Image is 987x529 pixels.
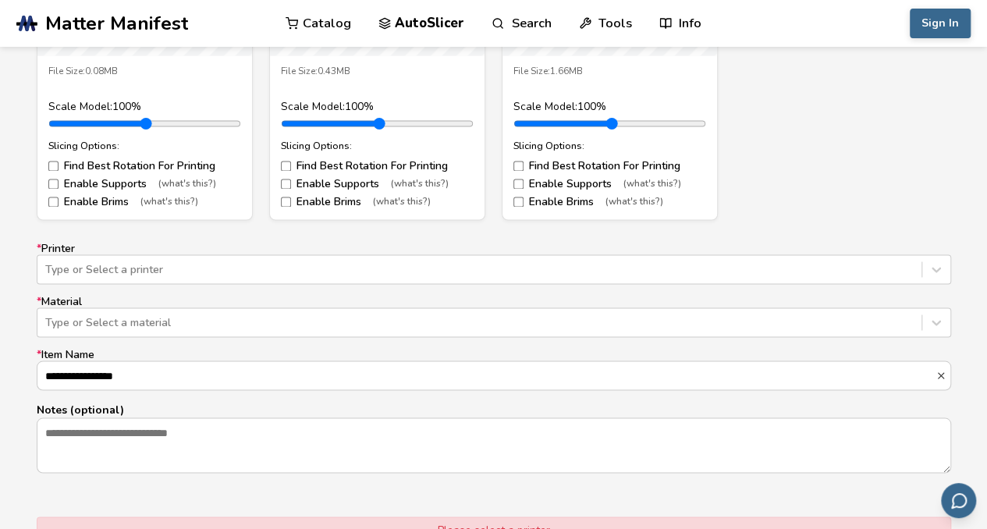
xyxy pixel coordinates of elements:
span: (what's this?) [140,197,198,208]
input: Enable Brims(what's this?) [513,197,524,207]
label: Find Best Rotation For Printing [48,160,241,172]
input: *MaterialType or Select a material [45,316,48,328]
label: Find Best Rotation For Printing [513,160,706,172]
button: *Item Name [936,370,950,381]
span: (what's this?) [373,197,431,208]
span: (what's this?) [623,179,681,190]
input: Enable Brims(what's this?) [281,197,291,207]
div: File Size: 0.43MB [281,66,474,77]
label: Enable Brims [281,196,474,208]
input: *Item Name [37,361,936,389]
div: File Size: 1.66MB [513,66,706,77]
label: Enable Supports [513,178,706,190]
div: Scale Model: 100 % [513,101,706,113]
span: Matter Manifest [45,12,188,34]
label: Printer [37,242,951,284]
div: Slicing Options: [513,140,706,151]
label: Item Name [37,348,951,390]
div: Scale Model: 100 % [281,101,474,113]
textarea: Notes (optional) [37,418,950,471]
input: Enable Brims(what's this?) [48,197,59,207]
button: Sign In [910,9,971,38]
div: File Size: 0.08MB [48,66,241,77]
label: Material [37,295,951,337]
label: Enable Supports [48,178,241,190]
button: Send feedback via email [941,483,976,518]
input: *PrinterType or Select a printer [45,263,48,275]
label: Enable Brims [513,196,706,208]
p: Notes (optional) [37,401,951,417]
label: Find Best Rotation For Printing [281,160,474,172]
input: Find Best Rotation For Printing [281,161,291,171]
span: (what's this?) [158,179,216,190]
input: Enable Supports(what's this?) [48,179,59,189]
label: Enable Supports [281,178,474,190]
div: Slicing Options: [281,140,474,151]
div: Scale Model: 100 % [48,101,241,113]
span: (what's this?) [391,179,449,190]
input: Enable Supports(what's this?) [281,179,291,189]
label: Enable Brims [48,196,241,208]
input: Find Best Rotation For Printing [48,161,59,171]
div: Slicing Options: [48,140,241,151]
input: Find Best Rotation For Printing [513,161,524,171]
input: Enable Supports(what's this?) [513,179,524,189]
span: (what's this?) [605,197,663,208]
